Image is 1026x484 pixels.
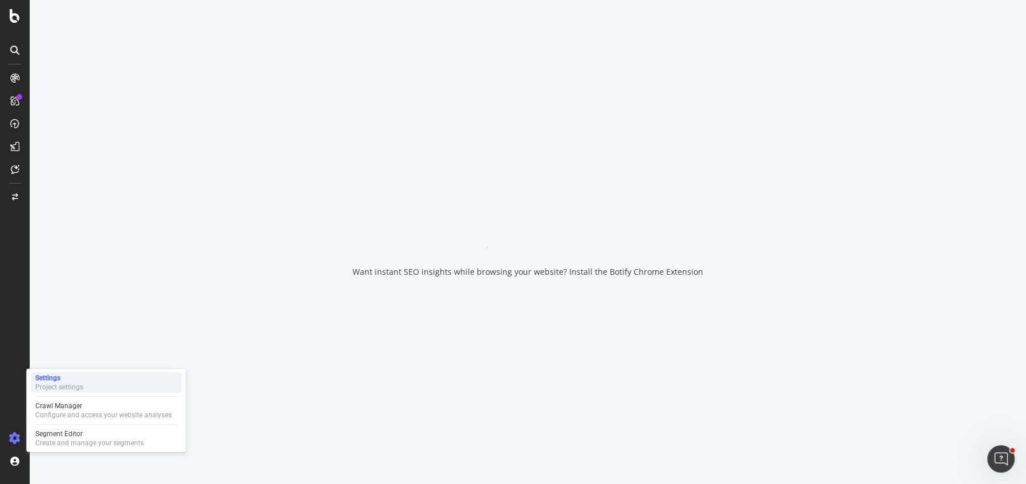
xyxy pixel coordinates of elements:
div: animation [487,207,569,248]
a: Crawl ManagerConfigure and access your website analyses [31,400,181,421]
div: Settings [35,373,83,383]
div: Project settings [35,383,83,392]
div: Create and manage your segments [35,438,144,448]
a: SettingsProject settings [31,372,181,393]
div: Crawl Manager [35,401,172,410]
div: Want instant SEO insights while browsing your website? Install the Botify Chrome Extension [352,266,703,278]
div: Configure and access your website analyses [35,410,172,420]
iframe: Intercom live chat [987,445,1015,473]
a: Segment EditorCreate and manage your segments [31,428,181,449]
div: Segment Editor [35,429,144,438]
